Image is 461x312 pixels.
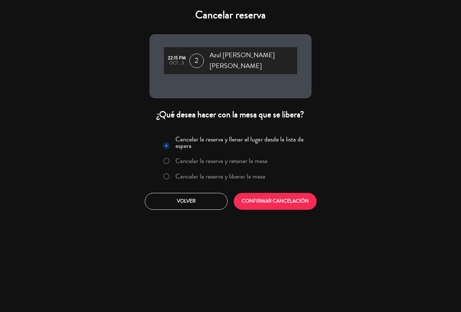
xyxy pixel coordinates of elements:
[167,56,186,61] div: 22:15 PM
[175,158,268,164] label: Cancelar la reserva y retener la mesa
[167,61,186,66] div: oct., 3
[175,173,265,180] label: Cancelar la reserva y liberar la mesa
[189,54,204,68] span: 2
[210,50,297,71] span: Azul [PERSON_NAME] [PERSON_NAME]
[145,193,228,210] button: Volver
[234,193,317,210] button: CONFIRMAR CANCELACIÓN
[175,136,307,149] label: Cancelar la reserva y llenar el lugar desde la lista de espera
[149,109,312,120] div: ¿Qué desea hacer con la mesa que se libera?
[149,9,312,22] h4: Cancelar reserva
